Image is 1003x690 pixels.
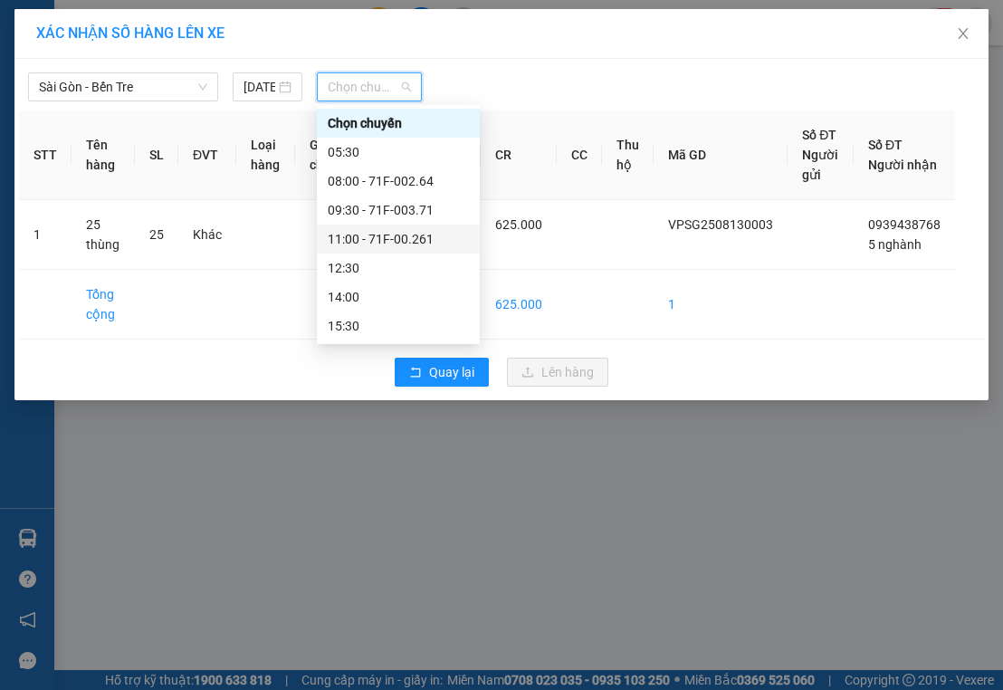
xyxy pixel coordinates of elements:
[868,217,941,232] span: 0939438768
[328,200,469,220] div: 09:30 - 71F-003.71
[495,217,542,232] span: 625.000
[72,200,135,270] td: 25 thùng
[212,15,255,34] span: Nhận:
[212,15,357,56] div: [PERSON_NAME]
[149,227,164,242] span: 25
[19,110,72,200] th: STT
[481,110,557,200] th: CR
[328,113,469,133] div: Chọn chuyến
[668,217,773,232] span: VPSG2508130003
[507,358,608,387] button: uploadLên hàng
[328,258,469,278] div: 12:30
[72,110,135,200] th: Tên hàng
[212,103,344,167] span: tram y tế tường đa
[36,24,224,42] span: XÁC NHẬN SỐ HÀNG LÊN XE
[328,73,411,101] span: Chọn chuyến
[328,287,469,307] div: 14:00
[19,200,72,270] td: 1
[328,229,469,249] div: 11:00 - 71F-00.261
[868,138,903,152] span: Số ĐT
[178,110,236,200] th: ĐVT
[654,270,788,340] td: 1
[557,110,602,200] th: CC
[212,78,357,103] div: 0989177986
[956,26,970,41] span: close
[802,128,836,142] span: Số ĐT
[135,110,178,200] th: SL
[72,270,135,340] td: Tổng cộng
[15,15,43,34] span: Gửi:
[244,77,276,97] input: 13/08/2025
[429,362,474,382] span: Quay lại
[802,148,838,182] span: Người gửi
[868,237,922,252] span: 5 nghành
[602,110,654,200] th: Thu hộ
[938,9,989,60] button: Close
[868,158,937,172] span: Người nhận
[317,109,480,138] div: Chọn chuyến
[236,110,295,200] th: Loại hàng
[212,113,238,132] span: DĐ:
[39,73,207,101] span: Sài Gòn - Bến Tre
[212,56,357,78] div: như
[395,358,489,387] button: rollbackQuay lại
[178,200,236,270] td: Khác
[328,171,469,191] div: 08:00 - 71F-002.64
[328,142,469,162] div: 05:30
[481,270,557,340] td: 625.000
[295,110,346,200] th: Ghi chú
[654,110,788,200] th: Mã GD
[15,15,199,56] div: [GEOGRAPHIC_DATA]
[328,316,469,336] div: 15:30
[409,366,422,380] span: rollback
